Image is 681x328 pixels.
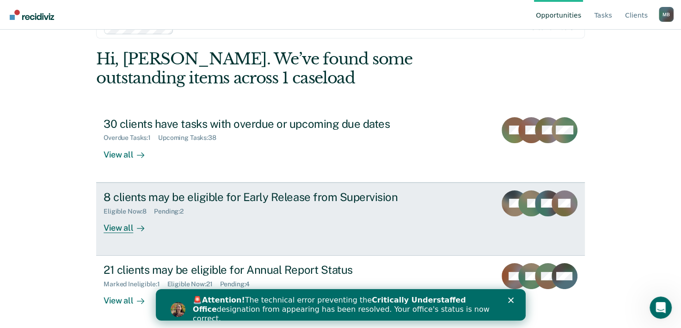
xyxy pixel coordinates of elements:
[104,134,158,142] div: Overdue Tasks : 1
[167,280,220,288] div: Eligible Now : 21
[154,208,191,215] div: Pending : 2
[104,117,428,131] div: 30 clients have tasks with overdue or upcoming due dates
[659,7,674,22] button: Profile dropdown button
[104,208,154,215] div: Eligible Now : 8
[158,134,224,142] div: Upcoming Tasks : 38
[104,142,155,160] div: View all
[10,10,54,20] img: Recidiviz
[104,288,155,306] div: View all
[96,50,487,88] div: Hi, [PERSON_NAME]. We’ve found some outstanding items across 1 caseload
[96,110,585,183] a: 30 clients have tasks with overdue or upcoming due datesOverdue Tasks:1Upcoming Tasks:38View all
[37,6,340,34] div: 🚨 The technical error preventing the designation from appearing has been resolved. Your office's ...
[104,215,155,233] div: View all
[46,6,89,15] b: Attention!
[104,263,428,277] div: 21 clients may be eligible for Annual Report Status
[352,8,362,14] div: Close
[220,280,257,288] div: Pending : 4
[96,183,585,256] a: 8 clients may be eligible for Early Release from SupervisionEligible Now:8Pending:2View all
[156,289,526,321] iframe: Intercom live chat banner
[650,296,672,319] iframe: Intercom live chat
[659,7,674,22] div: M B
[104,190,428,204] div: 8 clients may be eligible for Early Release from Supervision
[104,280,167,288] div: Marked Ineligible : 1
[37,6,310,25] b: Critically Understaffed Office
